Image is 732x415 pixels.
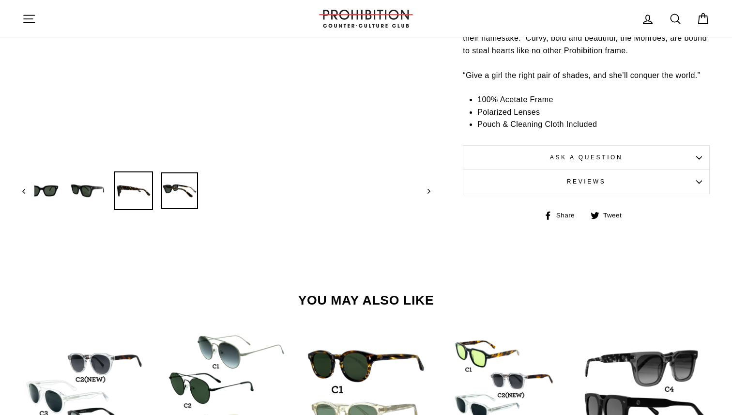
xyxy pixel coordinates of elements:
[115,172,152,209] img: MONROE
[463,20,710,57] p: Never boring, these frames scream power in femininity, just like their namesake. Curvy, bold and ...
[602,210,629,221] span: Tweet
[555,210,582,221] span: Share
[477,108,540,116] span: Polarized Lenses
[318,10,414,28] img: PROHIBITION COUNTER-CULTURE CLUB
[463,169,710,194] button: Reviews
[22,171,34,210] button: Previous
[22,294,710,307] h3: You may also like
[463,69,710,82] p: “Give a girl the right pair of shades, and she’ll conquer the world.”
[69,172,106,209] img: MONROE
[477,120,597,128] span: Pouch & Cleaning Cloth Included
[418,171,430,210] button: Next
[463,145,710,169] button: Ask a question
[477,95,553,104] span: 100% Acetate Frame
[567,178,606,185] span: Reviews
[23,172,60,209] img: MONROE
